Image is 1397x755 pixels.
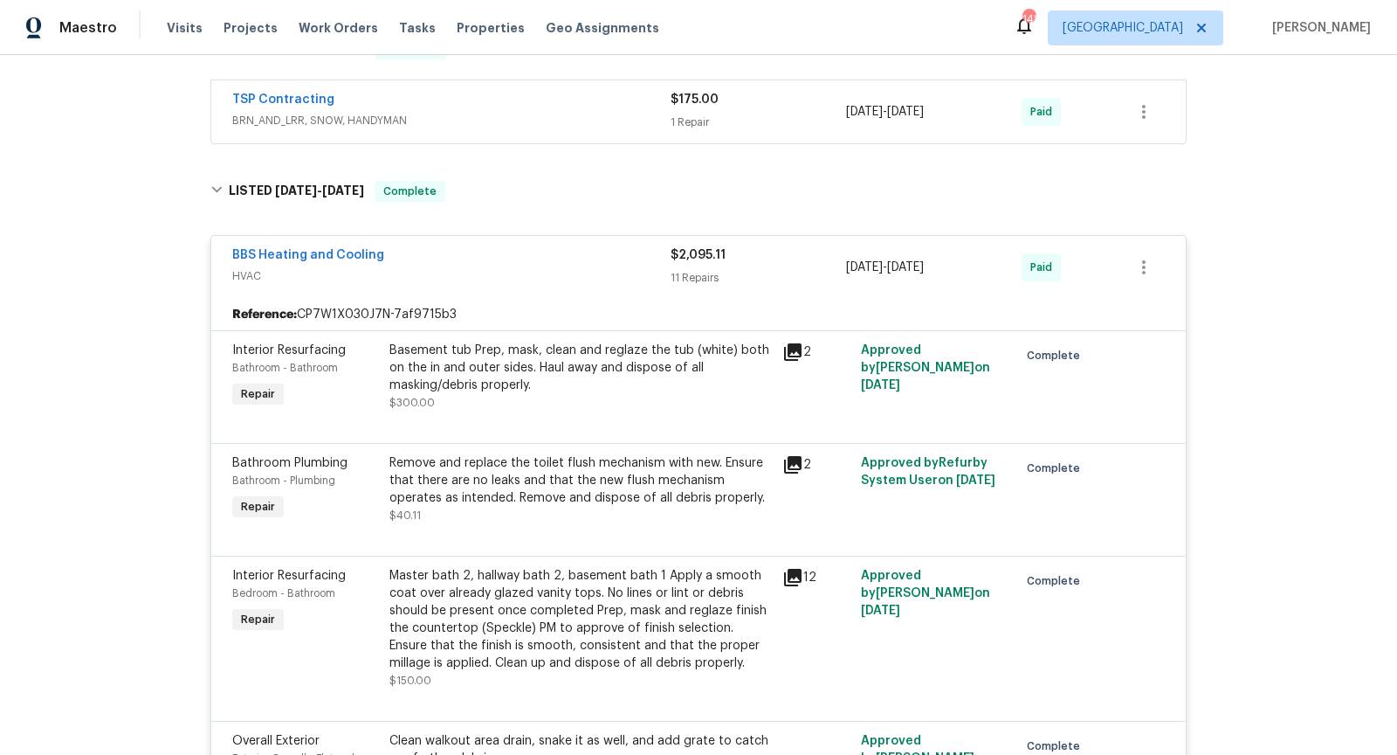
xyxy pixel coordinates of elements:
[861,570,990,617] span: Approved by [PERSON_NAME] on
[389,675,431,686] span: $150.00
[861,379,900,391] span: [DATE]
[846,106,883,118] span: [DATE]
[1265,19,1371,37] span: [PERSON_NAME]
[671,269,846,287] div: 11 Repairs
[234,385,282,403] span: Repair
[1027,572,1087,590] span: Complete
[232,735,320,747] span: Overall Exterior
[232,112,671,129] span: BRN_AND_LRR, SNOW, HANDYMAN
[232,344,346,357] span: Interior Resurfacing
[1030,103,1059,121] span: Paid
[956,474,995,487] span: [DATE]
[275,184,364,197] span: -
[861,605,900,617] span: [DATE]
[1022,10,1035,28] div: 148
[234,498,282,516] span: Repair
[1027,738,1087,755] span: Complete
[846,103,924,121] span: -
[322,184,364,197] span: [DATE]
[399,22,436,34] span: Tasks
[275,184,317,197] span: [DATE]
[389,510,421,521] span: $40.11
[1027,460,1087,477] span: Complete
[1063,19,1183,37] span: [GEOGRAPHIC_DATA]
[1027,347,1087,364] span: Complete
[232,363,338,373] span: Bathroom - Bathroom
[232,267,671,285] span: HVAC
[861,344,990,391] span: Approved by [PERSON_NAME] on
[232,306,297,323] b: Reference:
[861,457,995,487] span: Approved by Refurby System User on
[205,163,1192,219] div: LISTED [DATE]-[DATE]Complete
[846,261,883,274] span: [DATE]
[782,342,850,363] div: 2
[389,567,772,672] div: Master bath 2, hallway bath 2, basement bath 1 Apply a smooth coat over already glazed vanity top...
[229,181,364,202] h6: LISTED
[299,19,378,37] span: Work Orders
[782,454,850,475] div: 2
[671,114,846,131] div: 1 Repair
[234,611,282,628] span: Repair
[1030,259,1059,276] span: Paid
[782,567,850,588] div: 12
[546,19,659,37] span: Geo Assignments
[224,19,278,37] span: Projects
[887,261,924,274] span: [DATE]
[376,183,444,200] span: Complete
[167,19,203,37] span: Visits
[232,475,335,486] span: Bathroom - Plumbing
[457,19,525,37] span: Properties
[671,94,719,106] span: $175.00
[389,342,772,394] div: Basement tub Prep, mask, clean and reglaze the tub (white) both on the in and outer sides. Haul a...
[232,249,384,261] a: BBS Heating and Cooling
[232,94,334,106] a: TSP Contracting
[232,570,346,582] span: Interior Resurfacing
[59,19,117,37] span: Maestro
[232,588,335,599] span: Bedroom - Bathroom
[211,299,1186,330] div: CP7W1X030J7N-7af9715b3
[846,259,924,276] span: -
[389,398,435,408] span: $300.00
[389,454,772,507] div: Remove and replace the toilet flush mechanism with new. Ensure that there are no leaks and that t...
[671,249,726,261] span: $2,095.11
[232,457,348,469] span: Bathroom Plumbing
[887,106,924,118] span: [DATE]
